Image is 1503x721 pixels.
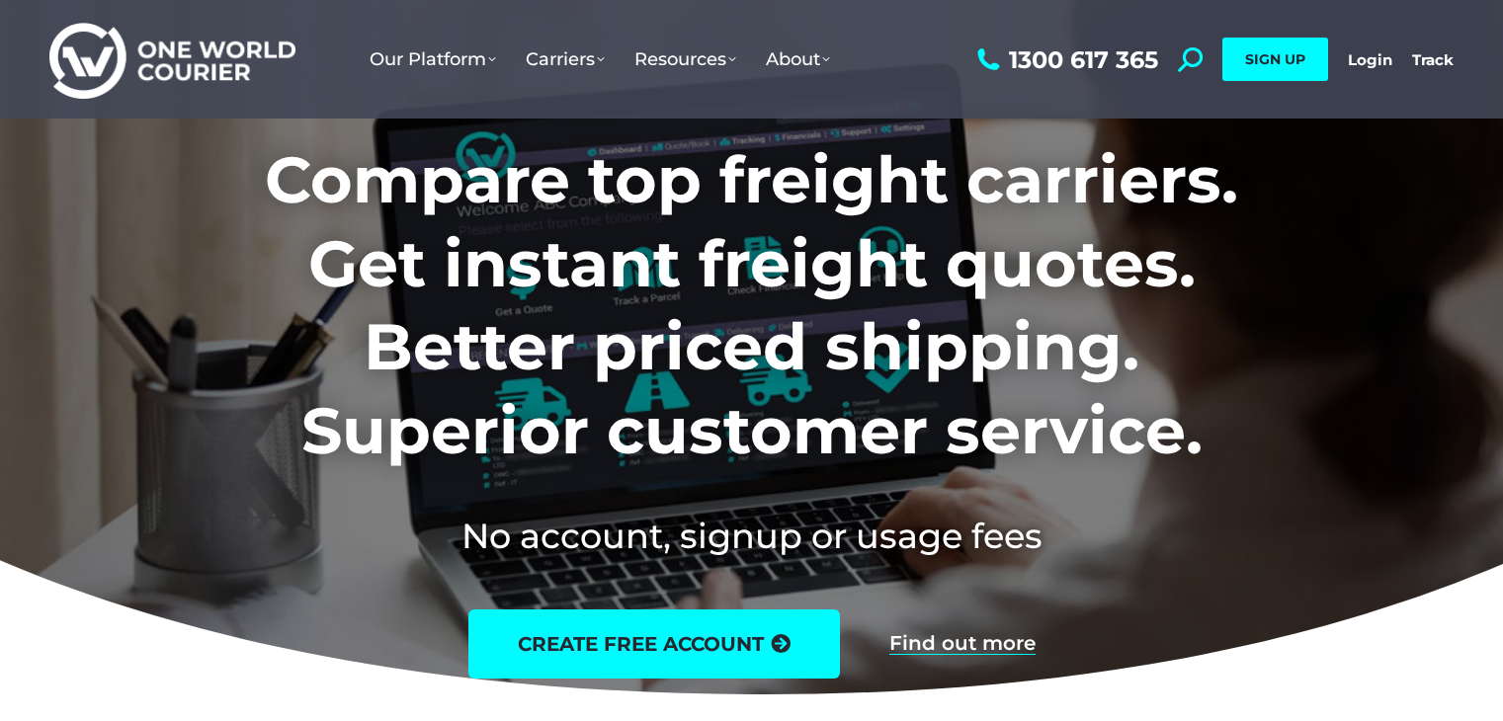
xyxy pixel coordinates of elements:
[355,29,511,90] a: Our Platform
[972,47,1158,72] a: 1300 617 365
[1245,50,1305,68] span: SIGN UP
[134,138,1369,472] h1: Compare top freight carriers. Get instant freight quotes. Better priced shipping. Superior custom...
[468,609,840,679] a: create free account
[511,29,620,90] a: Carriers
[1348,50,1392,69] a: Login
[134,512,1369,560] h2: No account, signup or usage fees
[751,29,845,90] a: About
[889,633,1036,655] a: Find out more
[1412,50,1454,69] a: Track
[1222,38,1328,81] a: SIGN UP
[620,29,751,90] a: Resources
[49,20,295,100] img: One World Courier
[634,48,736,70] span: Resources
[766,48,830,70] span: About
[370,48,496,70] span: Our Platform
[526,48,605,70] span: Carriers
